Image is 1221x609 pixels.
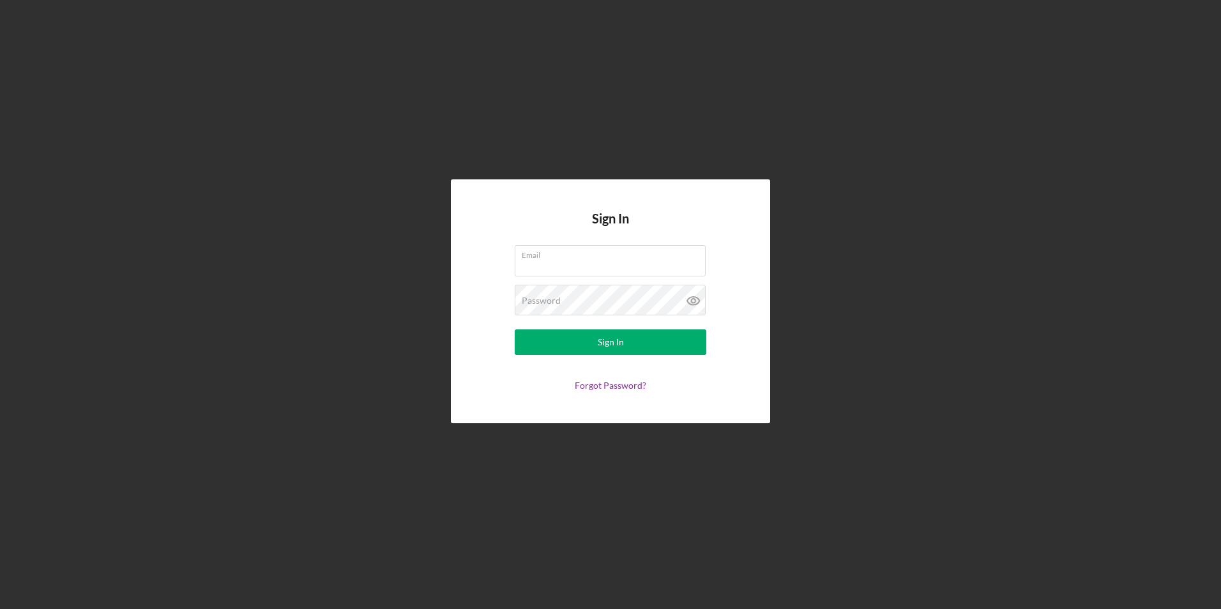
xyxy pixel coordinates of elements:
[522,246,706,260] label: Email
[515,329,706,355] button: Sign In
[598,329,624,355] div: Sign In
[592,211,629,245] h4: Sign In
[575,380,646,391] a: Forgot Password?
[522,296,561,306] label: Password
